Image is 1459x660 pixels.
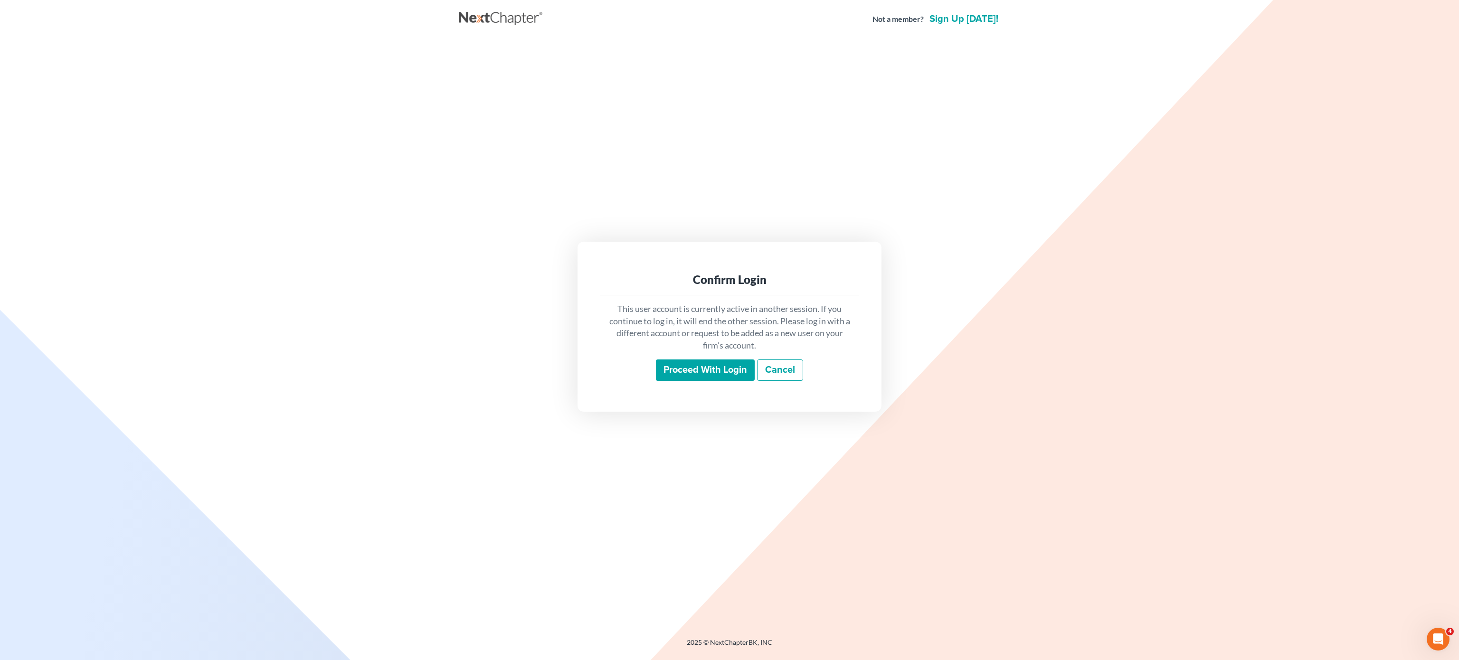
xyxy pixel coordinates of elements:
[1446,628,1454,635] span: 4
[928,14,1000,24] a: Sign up [DATE]!
[1427,628,1450,651] iframe: Intercom live chat
[608,272,851,287] div: Confirm Login
[656,359,755,381] input: Proceed with login
[608,303,851,352] p: This user account is currently active in another session. If you continue to log in, it will end ...
[872,14,924,25] strong: Not a member?
[757,359,803,381] a: Cancel
[459,638,1000,655] div: 2025 © NextChapterBK, INC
